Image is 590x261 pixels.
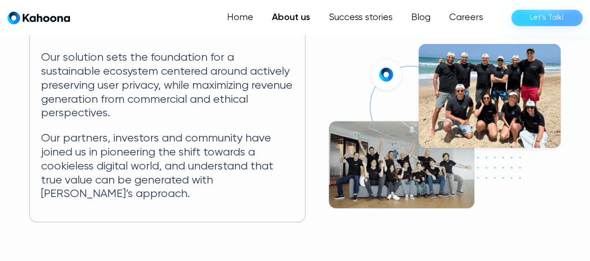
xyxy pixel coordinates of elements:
a: Let’s Talk! [511,10,583,26]
p: Our solution sets the foundation for a sustainable ecosystem centered around actively preserving ... [41,51,293,120]
div: Let’s Talk! [530,10,564,25]
a: About us [263,8,319,27]
a: home [7,11,70,25]
p: Our partners, investors and community have joined us in pioneering the shift towards a cookieless... [41,132,293,201]
a: Home [218,8,263,27]
a: Blog [402,8,440,27]
a: Careers [440,8,493,27]
a: Success stories [319,8,402,27]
